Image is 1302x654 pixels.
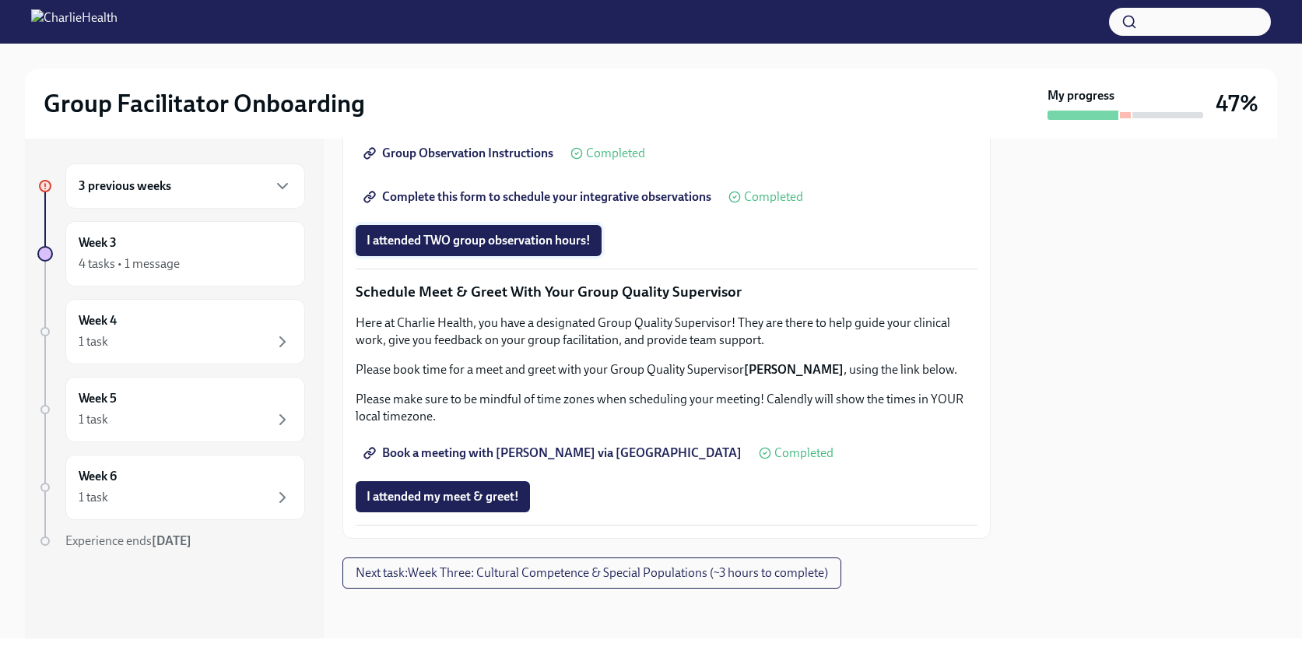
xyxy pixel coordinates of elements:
button: I attended TWO group observation hours! [356,225,602,256]
button: I attended my meet & greet! [356,481,530,512]
span: I attended TWO group observation hours! [367,233,591,248]
div: 4 tasks • 1 message [79,255,180,272]
a: Week 51 task [37,377,305,442]
h6: Week 4 [79,312,117,329]
strong: [DATE] [152,533,191,548]
h6: Week 5 [79,390,117,407]
p: Here at Charlie Health, you have a designated Group Quality Supervisor! They are there to help gu... [356,315,977,349]
h6: Week 3 [79,234,117,251]
span: Completed [774,447,833,459]
img: CharlieHealth [31,9,118,34]
h6: 3 previous weeks [79,178,171,195]
h6: Week 6 [79,468,117,485]
p: Schedule Meet & Greet With Your Group Quality Supervisor [356,282,977,302]
button: Next task:Week Three: Cultural Competence & Special Populations (~3 hours to complete) [342,557,841,589]
div: 1 task [79,411,108,428]
a: Complete this form to schedule your integrative observations [356,181,722,213]
span: Group Observation Instructions [367,146,553,161]
span: Completed [586,147,645,160]
span: I attended my meet & greet! [367,489,519,505]
a: Week 34 tasks • 1 message [37,221,305,287]
p: Please book time for a meet and greet with your Group Quality Supervisor , using the link below. [356,361,977,378]
span: Completed [744,191,803,203]
a: Week 41 task [37,299,305,364]
span: Complete this form to schedule your integrative observations [367,189,711,205]
div: 1 task [79,489,108,506]
div: 1 task [79,333,108,350]
strong: [PERSON_NAME] [744,362,844,377]
a: Group Observation Instructions [356,138,564,169]
strong: My progress [1048,87,1114,104]
a: Week 61 task [37,455,305,520]
p: Please make sure to be mindful of time zones when scheduling your meeting! Calendly will show the... [356,391,977,425]
h2: Group Facilitator Onboarding [44,88,365,119]
a: Book a meeting with [PERSON_NAME] via [GEOGRAPHIC_DATA] [356,438,753,469]
div: 3 previous weeks [65,163,305,209]
span: Experience ends [65,533,191,548]
span: Next task : Week Three: Cultural Competence & Special Populations (~3 hours to complete) [356,565,828,581]
span: Book a meeting with [PERSON_NAME] via [GEOGRAPHIC_DATA] [367,445,742,461]
h3: 47% [1216,90,1258,118]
